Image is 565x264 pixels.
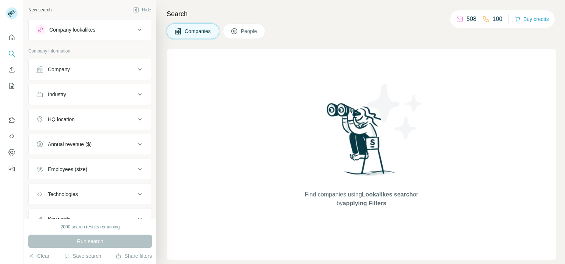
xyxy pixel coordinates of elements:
button: Use Surfe API [6,130,18,143]
img: Surfe Illustration - Woman searching with binoculars [323,101,400,183]
button: Technologies [29,185,152,203]
button: Hide [128,4,156,15]
span: Find companies using or by [302,190,420,208]
button: Industry [29,86,152,103]
h4: Search [167,9,556,19]
div: 2000 search results remaining [61,224,120,230]
span: Lookalikes search [362,191,413,198]
button: Search [6,47,18,60]
button: Clear [28,252,49,260]
p: Company information [28,48,152,54]
div: Company [48,66,70,73]
button: Company lookalikes [29,21,152,39]
button: HQ location [29,111,152,128]
button: Dashboard [6,146,18,159]
button: Feedback [6,162,18,175]
button: Save search [64,252,101,260]
button: Buy credits [515,14,549,24]
div: Keywords [48,216,70,223]
button: Enrich CSV [6,63,18,76]
div: Industry [48,91,66,98]
button: Share filters [116,252,152,260]
button: Keywords [29,210,152,228]
button: Annual revenue ($) [29,135,152,153]
div: New search [28,7,51,13]
span: People [241,28,258,35]
div: Company lookalikes [49,26,95,33]
button: Quick start [6,31,18,44]
div: Employees (size) [48,166,87,173]
button: Use Surfe on LinkedIn [6,113,18,127]
div: Technologies [48,191,78,198]
button: Employees (size) [29,160,152,178]
span: Companies [185,28,212,35]
p: 508 [466,15,476,23]
button: Company [29,61,152,78]
div: Annual revenue ($) [48,141,92,148]
img: Surfe Illustration - Stars [362,79,428,145]
p: 100 [493,15,502,23]
button: My lists [6,79,18,93]
span: applying Filters [343,200,386,206]
div: HQ location [48,116,75,123]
